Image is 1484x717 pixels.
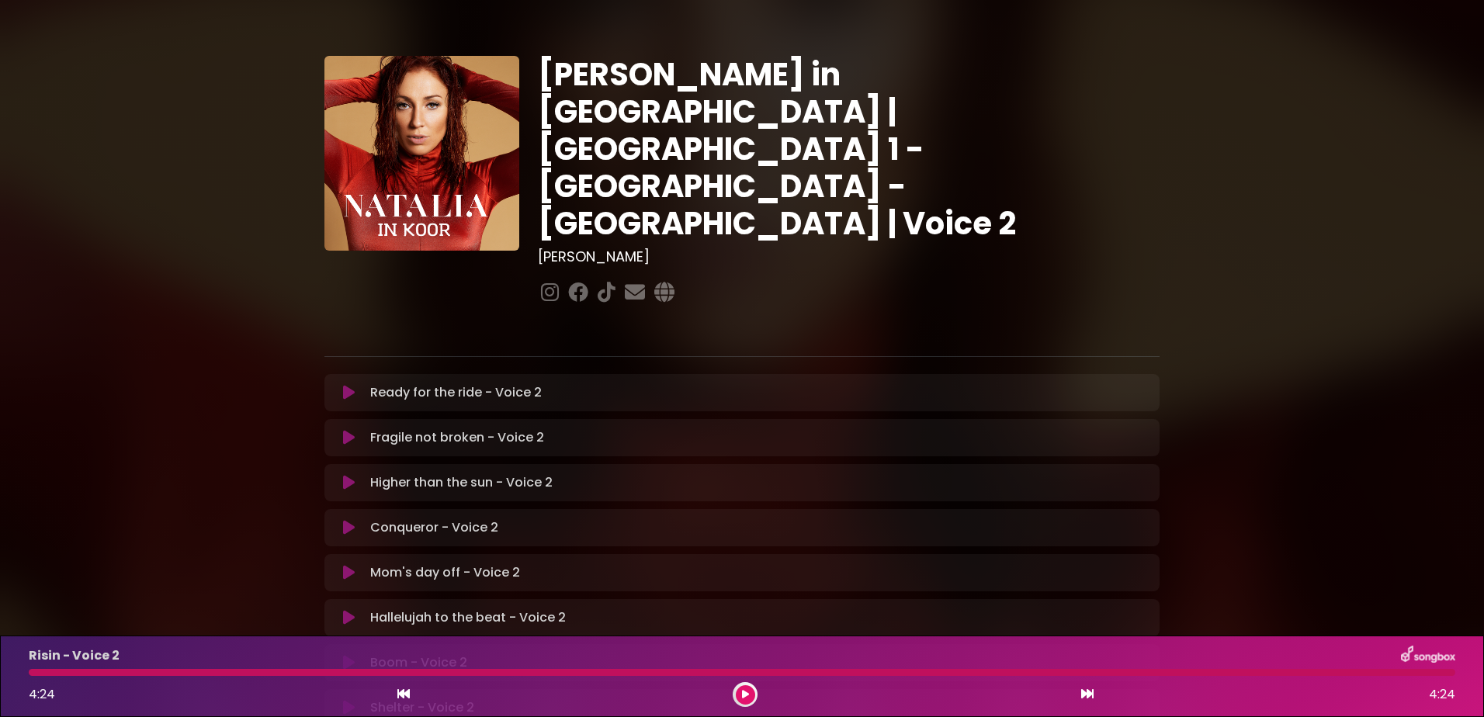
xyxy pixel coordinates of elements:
p: Risin - Voice 2 [29,646,120,665]
p: Hallelujah to the beat - Voice 2 [370,608,566,627]
p: Fragile not broken - Voice 2 [370,428,544,447]
p: Higher than the sun - Voice 2 [370,473,553,492]
img: YTVS25JmS9CLUqXqkEhs [324,56,519,251]
p: Ready for the ride - Voice 2 [370,383,542,402]
span: 4:24 [1429,685,1455,704]
img: songbox-logo-white.png [1401,646,1455,666]
h1: [PERSON_NAME] in [GEOGRAPHIC_DATA] | [GEOGRAPHIC_DATA] 1 - [GEOGRAPHIC_DATA] - [GEOGRAPHIC_DATA] ... [538,56,1160,242]
span: 4:24 [29,685,55,703]
h3: [PERSON_NAME] [538,248,1160,265]
p: Conqueror - Voice 2 [370,518,498,537]
p: Mom's day off - Voice 2 [370,563,520,582]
